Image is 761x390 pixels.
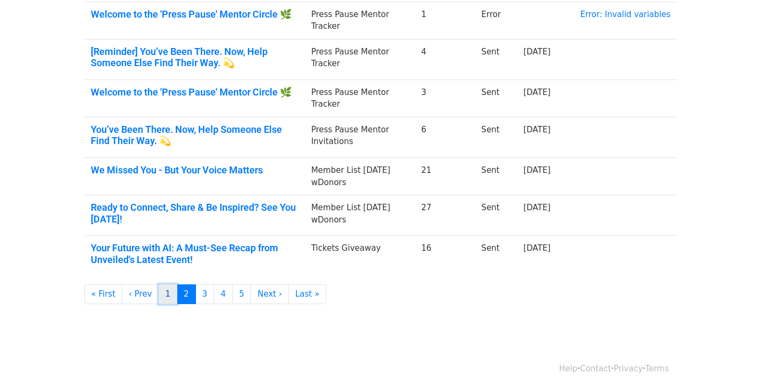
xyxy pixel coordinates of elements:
td: Tickets Giveaway [305,236,415,276]
td: 3 [415,79,475,117]
td: Press Pause Mentor Tracker [305,79,415,117]
td: Sent [475,79,517,117]
a: Terms [645,364,669,373]
a: Next › [250,284,289,304]
a: Privacy [614,364,642,373]
a: Contact [580,364,611,373]
td: Sent [475,158,517,195]
a: [DATE] [523,243,551,253]
td: 16 [415,236,475,276]
td: Sent [475,195,517,236]
td: 1 [415,2,475,39]
td: Member List [DATE] wDonors [305,195,415,236]
a: Last » [288,284,326,304]
a: Welcome to the 'Press Pause' Mentor Circle 🌿 [91,9,299,20]
a: [DATE] [523,87,551,97]
a: [Reminder] You’ve Been There. Now, Help Someone Else Find Their Way. 💫 [91,46,299,69]
td: Member List [DATE] wDonors [305,158,415,195]
a: Your Future with AI: A Must-See Recap from Unveiled's Latest Event! [91,242,299,265]
a: ‹ Prev [122,284,159,304]
td: Sent [475,117,517,157]
a: 3 [195,284,215,304]
td: 6 [415,117,475,157]
iframe: Chat Widget [708,339,761,390]
a: [DATE] [523,165,551,175]
a: Welcome to the 'Press Pause' Mentor Circle 🌿 [91,86,299,98]
a: Ready to Connect, Share & Be Inspired? See You [DATE]! [91,202,299,225]
a: [DATE] [523,47,551,57]
a: You’ve Been There. Now, Help Someone Else Find Their Way. 💫 [91,124,299,147]
td: Press Pause Mentor Tracker [305,2,415,39]
td: Press Pause Mentor Tracker [305,39,415,79]
td: Error [475,2,517,39]
a: 5 [232,284,252,304]
a: 2 [177,284,196,304]
td: 21 [415,158,475,195]
a: Help [559,364,577,373]
td: 4 [415,39,475,79]
a: Error: Invalid variables [580,10,670,19]
a: We Missed You - But Your Voice Matters [91,164,299,176]
a: 4 [214,284,233,304]
td: Sent [475,39,517,79]
td: Sent [475,236,517,276]
td: Press Pause Mentor Invitations [305,117,415,157]
a: 1 [159,284,178,304]
a: [DATE] [523,203,551,212]
a: [DATE] [523,125,551,134]
td: 27 [415,195,475,236]
a: « First [84,284,123,304]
